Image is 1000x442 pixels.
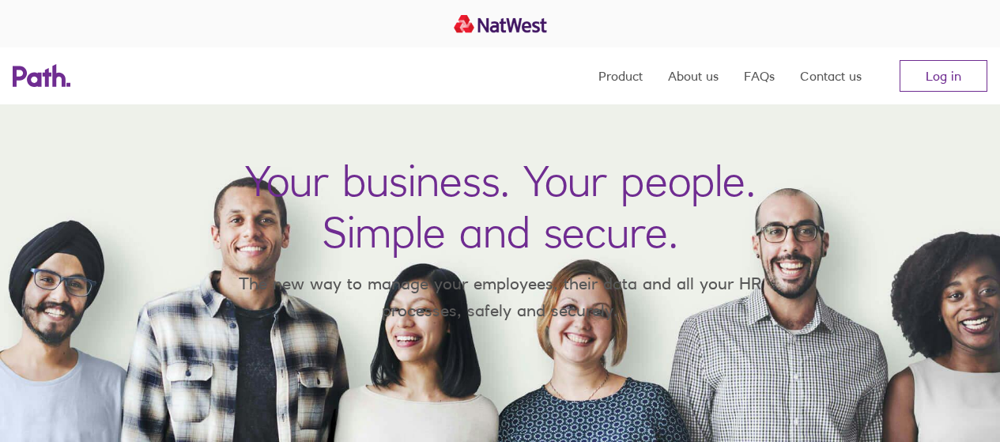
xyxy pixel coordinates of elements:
[800,47,862,104] a: Contact us
[598,47,643,104] a: Product
[900,60,987,92] a: Log in
[668,47,719,104] a: About us
[245,155,756,258] h1: Your business. Your people. Simple and secure.
[216,270,785,323] p: The new way to manage your employees, their data and all your HR processes, safely and securely.
[744,47,775,104] a: FAQs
